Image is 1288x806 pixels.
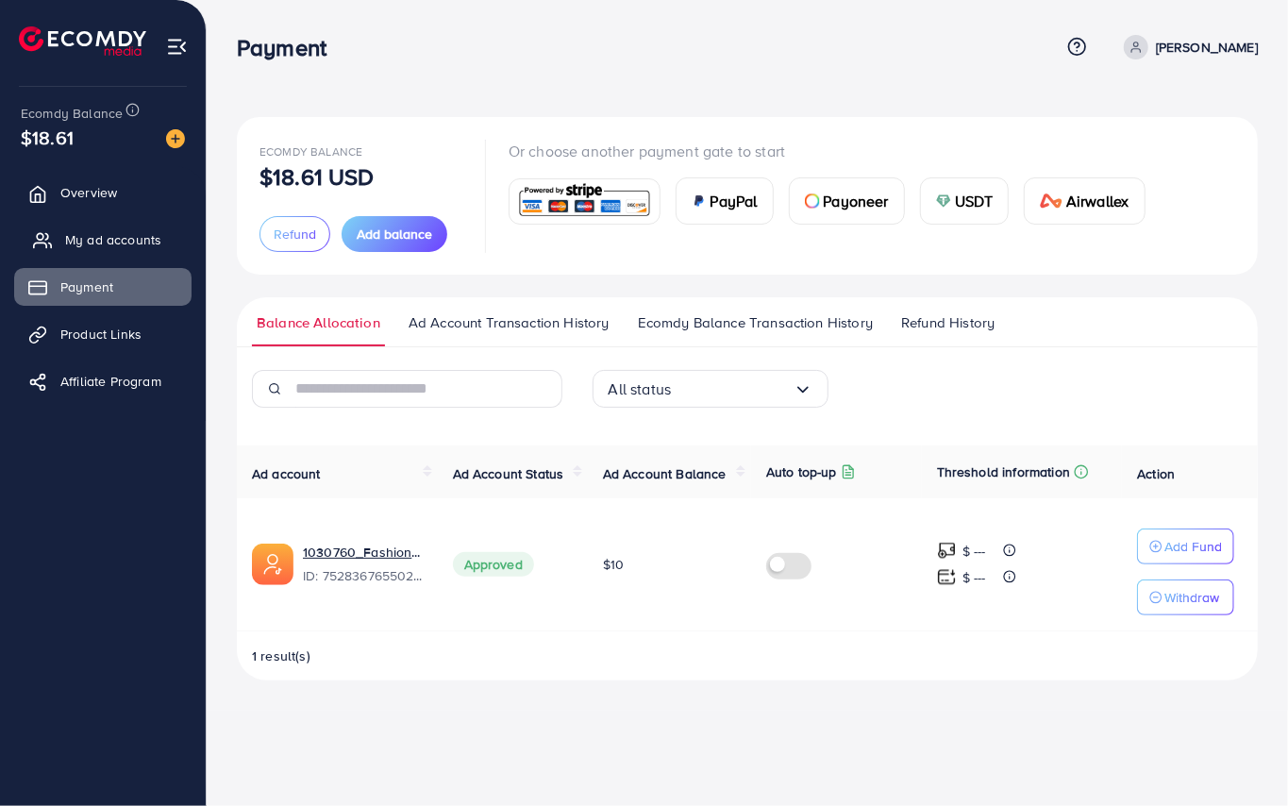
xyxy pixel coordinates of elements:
[638,312,873,333] span: Ecomdy Balance Transaction History
[14,315,192,353] a: Product Links
[453,464,564,483] span: Ad Account Status
[357,225,432,243] span: Add balance
[509,140,1161,162] p: Or choose another payment gate to start
[1164,586,1219,609] p: Withdraw
[166,36,188,58] img: menu
[14,221,192,259] a: My ad accounts
[805,193,820,209] img: card
[937,541,957,561] img: top-up amount
[901,312,995,333] span: Refund History
[60,372,161,391] span: Affiliate Program
[962,566,986,589] p: $ ---
[252,544,293,585] img: ic-ads-acc.e4c84228.svg
[609,375,672,404] span: All status
[65,230,161,249] span: My ad accounts
[14,174,192,211] a: Overview
[937,461,1070,483] p: Threshold information
[21,104,123,123] span: Ecomdy Balance
[409,312,610,333] span: Ad Account Transaction History
[259,165,375,188] p: $18.61 USD
[303,543,423,562] a: 1030760_Fashion Rose_1752834697540
[711,190,758,212] span: PayPal
[60,277,113,296] span: Payment
[515,181,654,222] img: card
[1066,190,1129,212] span: Airwallex
[274,225,316,243] span: Refund
[21,124,74,151] span: $18.61
[766,461,837,483] p: Auto top-up
[1137,464,1175,483] span: Action
[252,646,310,665] span: 1 result(s)
[937,567,957,587] img: top-up amount
[1024,177,1145,225] a: cardAirwallex
[166,129,185,148] img: image
[593,370,828,408] div: Search for option
[14,268,192,306] a: Payment
[1137,529,1234,564] button: Add Fund
[603,555,624,574] span: $10
[252,464,321,483] span: Ad account
[824,190,889,212] span: Payoneer
[1164,535,1222,558] p: Add Fund
[955,190,994,212] span: USDT
[509,178,661,225] a: card
[603,464,727,483] span: Ad Account Balance
[1156,36,1258,59] p: [PERSON_NAME]
[936,193,951,209] img: card
[789,177,905,225] a: cardPayoneer
[692,193,707,209] img: card
[60,325,142,344] span: Product Links
[19,26,146,56] img: logo
[453,552,534,577] span: Approved
[1137,579,1234,615] button: Withdraw
[1208,721,1274,792] iframe: Chat
[342,216,447,252] button: Add balance
[259,216,330,252] button: Refund
[920,177,1010,225] a: cardUSDT
[237,34,342,61] h3: Payment
[676,177,774,225] a: cardPayPal
[303,566,423,585] span: ID: 7528367655024508945
[14,362,192,400] a: Affiliate Program
[962,540,986,563] p: $ ---
[1040,193,1062,209] img: card
[259,143,362,160] span: Ecomdy Balance
[671,375,793,404] input: Search for option
[1116,35,1258,59] a: [PERSON_NAME]
[60,183,117,202] span: Overview
[303,543,423,586] div: <span class='underline'>1030760_Fashion Rose_1752834697540</span></br>7528367655024508945
[257,312,380,333] span: Balance Allocation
